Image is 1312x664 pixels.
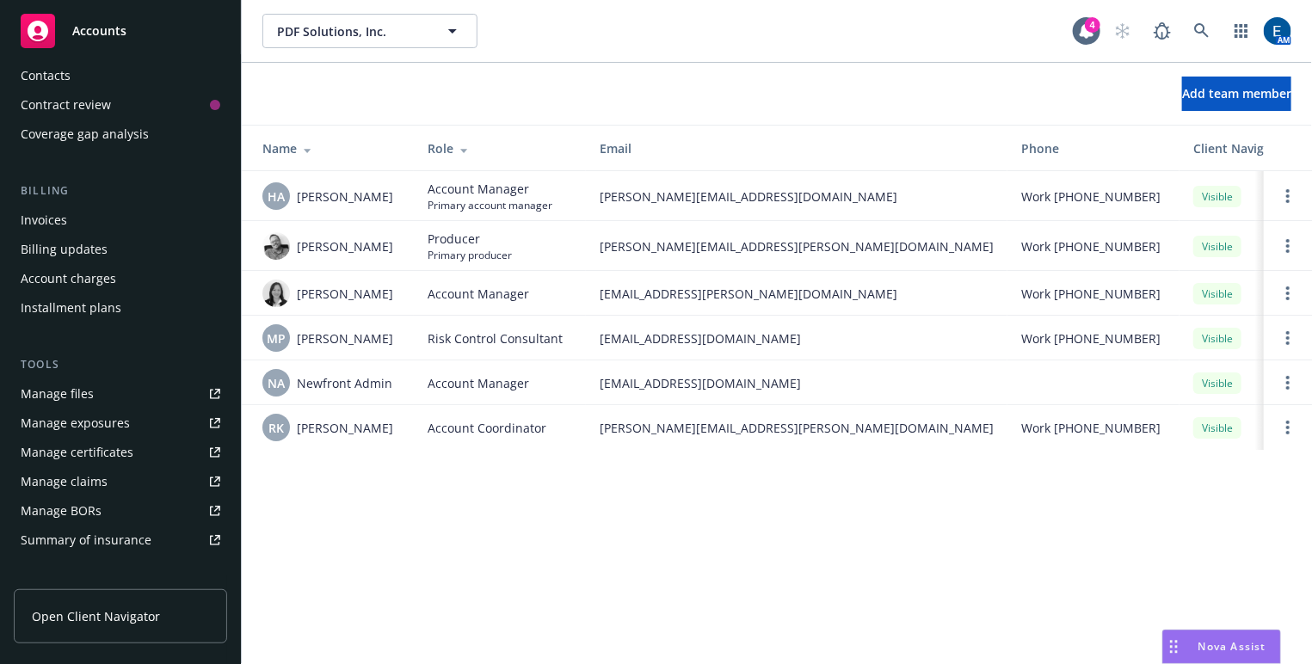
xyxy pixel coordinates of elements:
a: Open options [1278,236,1298,256]
a: Manage claims [14,468,227,495]
a: Manage files [14,380,227,408]
div: Manage claims [21,468,108,495]
span: [PERSON_NAME][EMAIL_ADDRESS][PERSON_NAME][DOMAIN_NAME] [600,237,994,255]
span: Nova Assist [1198,639,1266,654]
span: NA [268,374,285,392]
div: Manage exposures [21,409,130,437]
span: Work [PHONE_NUMBER] [1021,188,1161,206]
div: Coverage gap analysis [21,120,149,148]
img: photo [262,280,290,307]
a: Summary of insurance [14,526,227,554]
span: MP [267,329,286,347]
div: Visible [1193,328,1241,349]
span: PDF Solutions, Inc. [277,22,426,40]
div: Summary of insurance [21,526,151,554]
span: [PERSON_NAME] [297,188,393,206]
span: Work [PHONE_NUMBER] [1021,237,1161,255]
button: Nova Assist [1162,630,1281,664]
span: Work [PHONE_NUMBER] [1021,329,1161,347]
span: [PERSON_NAME][EMAIL_ADDRESS][PERSON_NAME][DOMAIN_NAME] [600,419,994,437]
span: [PERSON_NAME] [297,419,393,437]
img: photo [262,232,290,260]
a: Account charges [14,265,227,292]
div: 4 [1085,17,1100,33]
a: Open options [1278,328,1298,348]
a: Accounts [14,7,227,55]
span: Add team member [1182,85,1291,101]
a: Manage BORs [14,497,227,525]
span: HA [268,188,285,206]
div: Tools [14,356,227,373]
div: Manage BORs [21,497,102,525]
span: Accounts [72,24,126,38]
span: [PERSON_NAME] [297,285,393,303]
button: Add team member [1182,77,1291,111]
span: Newfront Admin [297,374,392,392]
a: Installment plans [14,294,227,322]
a: Start snowing [1106,14,1140,48]
span: Work [PHONE_NUMBER] [1021,419,1161,437]
div: Invoices [21,206,67,234]
span: [EMAIL_ADDRESS][PERSON_NAME][DOMAIN_NAME] [600,285,994,303]
div: Billing [14,182,227,200]
div: Role [428,139,572,157]
span: RK [268,419,284,437]
span: [EMAIL_ADDRESS][DOMAIN_NAME] [600,329,994,347]
a: Open options [1278,372,1298,393]
div: Contacts [21,62,71,89]
div: Contract review [21,91,111,119]
a: Switch app [1224,14,1259,48]
div: Visible [1193,236,1241,257]
a: Coverage gap analysis [14,120,227,148]
span: Account Manager [428,374,529,392]
div: Account charges [21,265,116,292]
span: [PERSON_NAME] [297,237,393,255]
a: Manage exposures [14,409,227,437]
div: Drag to move [1163,630,1185,663]
span: [PERSON_NAME][EMAIL_ADDRESS][DOMAIN_NAME] [600,188,994,206]
div: Email [600,139,994,157]
span: Account Manager [428,180,552,198]
a: Contract review [14,91,227,119]
span: [EMAIL_ADDRESS][DOMAIN_NAME] [600,374,994,392]
img: photo [1264,17,1291,45]
a: Open options [1278,417,1298,438]
a: Invoices [14,206,227,234]
span: Open Client Navigator [32,607,160,625]
div: Billing updates [21,236,108,263]
div: Visible [1193,186,1241,207]
a: Billing updates [14,236,227,263]
span: Risk Control Consultant [428,329,563,347]
span: Producer [428,230,512,248]
div: Visible [1193,283,1241,304]
span: [PERSON_NAME] [297,329,393,347]
a: Contacts [14,62,227,89]
a: Open options [1278,186,1298,206]
div: Installment plans [21,294,121,322]
a: Report a Bug [1145,14,1180,48]
div: Visible [1193,417,1241,439]
span: Work [PHONE_NUMBER] [1021,285,1161,303]
div: Manage certificates [21,439,133,466]
a: Manage certificates [14,439,227,466]
span: Account Coordinator [428,419,546,437]
button: PDF Solutions, Inc. [262,14,477,48]
a: Open options [1278,283,1298,304]
span: Primary producer [428,248,512,262]
div: Manage files [21,380,94,408]
span: Primary account manager [428,198,552,212]
a: Search [1185,14,1219,48]
div: Name [262,139,400,157]
span: Account Manager [428,285,529,303]
div: Phone [1021,139,1166,157]
div: Visible [1193,372,1241,394]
